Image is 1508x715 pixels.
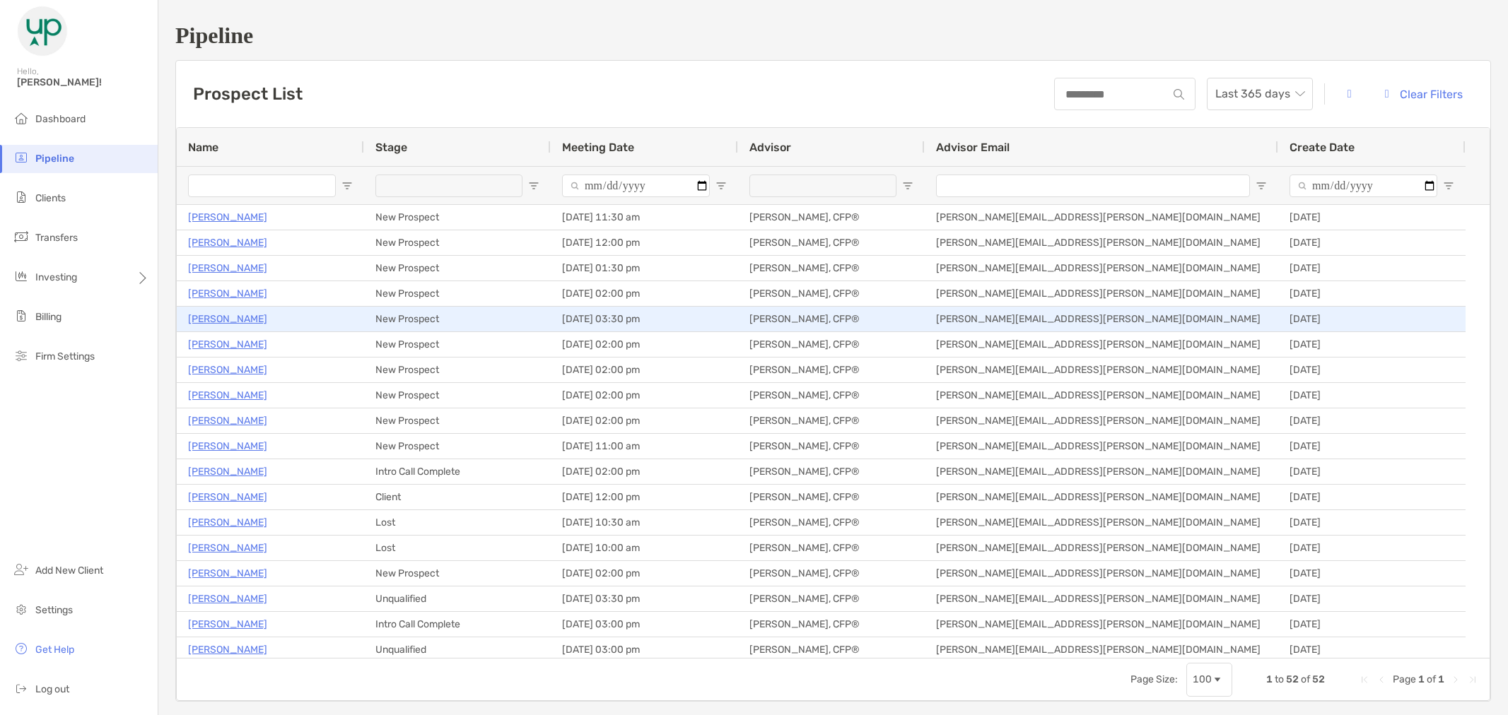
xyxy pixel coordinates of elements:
span: 1 [1418,673,1425,685]
a: [PERSON_NAME] [188,208,267,226]
a: [PERSON_NAME] [188,234,267,252]
div: New Prospect [364,561,551,586]
span: Name [188,141,218,154]
div: [DATE] [1278,307,1466,331]
div: [PERSON_NAME][EMAIL_ADDRESS][PERSON_NAME][DOMAIN_NAME] [925,510,1278,535]
div: [DATE] 03:30 pm [551,586,738,611]
button: Open Filter Menu [715,180,727,191]
p: [PERSON_NAME] [188,539,267,557]
div: [PERSON_NAME][EMAIL_ADDRESS][PERSON_NAME][DOMAIN_NAME] [925,561,1278,586]
span: Create Date [1290,141,1355,154]
a: [PERSON_NAME] [188,386,267,404]
button: Open Filter Menu [341,180,353,191]
div: [PERSON_NAME], CFP® [738,256,925,280]
img: add_new_client icon [13,561,30,578]
div: New Prospect [364,434,551,459]
div: [PERSON_NAME], CFP® [738,383,925,408]
div: [PERSON_NAME][EMAIL_ADDRESS][PERSON_NAME][DOMAIN_NAME] [925,230,1278,255]
div: [DATE] 03:00 pm [551,637,738,662]
div: [DATE] 12:00 pm [551,485,738,509]
div: [DATE] 02:00 pm [551,357,738,382]
button: Open Filter Menu [902,180,913,191]
span: 52 [1286,673,1299,685]
div: [DATE] [1278,205,1466,230]
div: Page Size: [1130,673,1178,685]
a: [PERSON_NAME] [188,285,267,302]
div: Last Page [1467,674,1478,685]
a: [PERSON_NAME] [188,641,267,658]
div: First Page [1359,674,1370,685]
div: [DATE] [1278,586,1466,611]
a: [PERSON_NAME] [188,259,267,277]
span: Add New Client [35,565,103,577]
span: Page [1393,673,1416,685]
a: [PERSON_NAME] [188,488,267,506]
a: [PERSON_NAME] [188,514,267,531]
div: [PERSON_NAME][EMAIL_ADDRESS][PERSON_NAME][DOMAIN_NAME] [925,357,1278,382]
span: Meeting Date [562,141,634,154]
span: 1 [1266,673,1273,685]
span: 1 [1438,673,1444,685]
span: Billing [35,311,62,323]
button: Open Filter Menu [1443,180,1454,191]
img: input icon [1159,89,1169,100]
div: New Prospect [364,256,551,280]
div: [PERSON_NAME], CFP® [738,357,925,382]
div: [PERSON_NAME], CFP® [738,586,925,611]
span: Advisor Email [936,141,1010,154]
div: [DATE] 10:00 am [551,536,738,560]
img: clients icon [13,189,30,206]
div: [PERSON_NAME][EMAIL_ADDRESS][PERSON_NAME][DOMAIN_NAME] [925,408,1278,433]
div: [DATE] 10:30 am [551,510,738,535]
div: [PERSON_NAME], CFP® [738,510,925,535]
div: Client [364,485,551,509]
input: Name Filter Input [188,175,336,197]
span: Dashboard [35,113,86,125]
div: [DATE] [1278,256,1466,280]
span: Last 365 days [1200,78,1290,110]
span: Firm Settings [35,350,95,362]
div: [DATE] 01:30 pm [551,256,738,280]
span: Clients [35,192,66,204]
div: [PERSON_NAME], CFP® [738,561,925,586]
div: [PERSON_NAME], CFP® [738,637,925,662]
div: [PERSON_NAME], CFP® [738,434,925,459]
div: [PERSON_NAME][EMAIL_ADDRESS][PERSON_NAME][DOMAIN_NAME] [925,459,1278,484]
img: Zoe Logo [17,6,68,57]
div: [DATE] 02:00 pm [551,408,738,433]
div: [PERSON_NAME], CFP® [738,485,925,509]
div: [PERSON_NAME], CFP® [738,612,925,637]
p: [PERSON_NAME] [188,437,267,455]
div: Previous Page [1376,674,1387,685]
div: [PERSON_NAME], CFP® [738,459,925,484]
div: Page Size [1186,663,1232,697]
div: [DATE] 12:00 pm [551,230,738,255]
div: New Prospect [364,281,551,306]
span: Transfers [35,232,78,244]
div: [PERSON_NAME][EMAIL_ADDRESS][PERSON_NAME][DOMAIN_NAME] [925,434,1278,459]
div: New Prospect [364,205,551,230]
div: [DATE] [1278,637,1466,662]
div: [PERSON_NAME], CFP® [738,332,925,357]
div: Unqualified [364,637,551,662]
span: Stage [375,141,407,154]
div: Unqualified [364,586,551,611]
img: logout icon [13,680,30,697]
div: [PERSON_NAME][EMAIL_ADDRESS][PERSON_NAME][DOMAIN_NAME] [925,383,1278,408]
img: billing icon [13,307,30,324]
a: [PERSON_NAME] [188,361,267,379]
div: [DATE] [1278,459,1466,484]
div: 100 [1193,673,1212,685]
p: [PERSON_NAME] [188,565,267,582]
div: [DATE] 02:00 pm [551,459,738,484]
span: Settings [35,604,73,616]
span: of [1427,673,1436,685]
div: New Prospect [364,230,551,255]
div: [PERSON_NAME][EMAIL_ADDRESS][PERSON_NAME][DOMAIN_NAME] [925,536,1278,560]
div: [DATE] [1278,281,1466,306]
